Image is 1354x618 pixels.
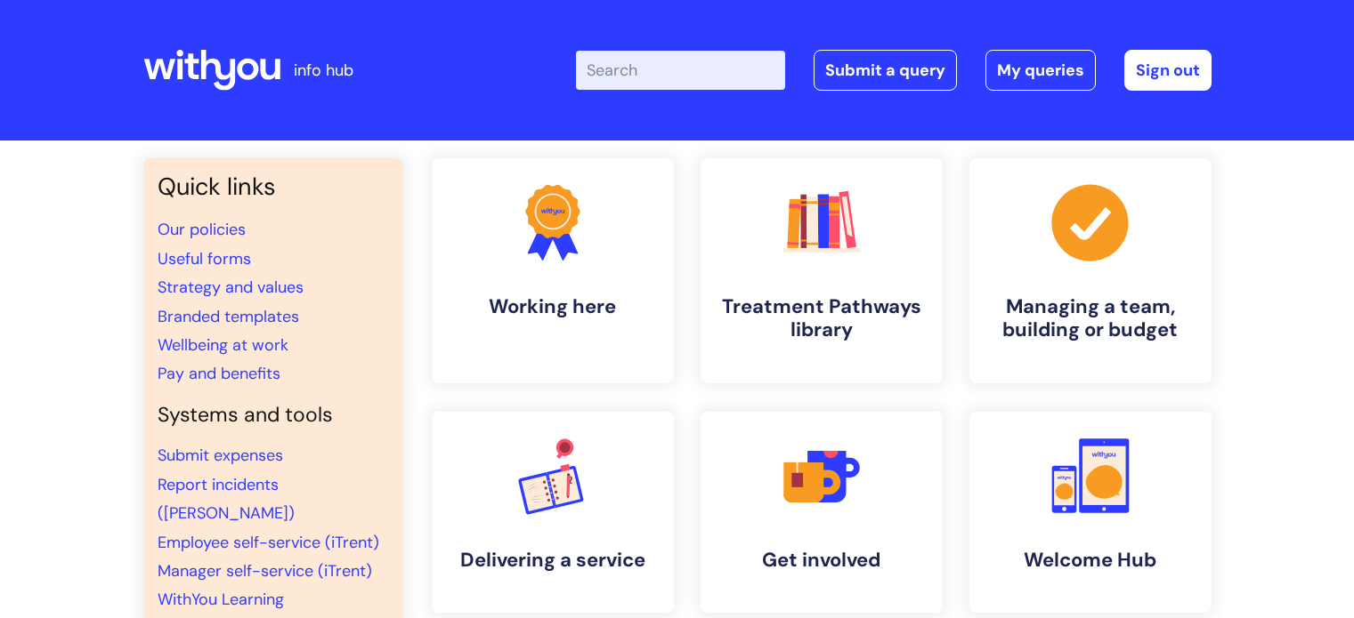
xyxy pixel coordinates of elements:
a: WithYou Learning [158,589,284,610]
a: Report incidents ([PERSON_NAME]) [158,474,295,524]
a: Treatment Pathways library [701,158,943,383]
a: Submit expenses [158,445,283,466]
a: Branded templates [158,306,299,327]
a: Sign out [1124,50,1212,91]
h4: Get involved [715,549,928,572]
h4: Working here [446,295,660,318]
a: Employee self-service (iTrent) [158,532,379,553]
input: Search [576,51,785,90]
h4: Delivering a service [446,549,660,572]
a: Get involved [701,412,943,613]
h4: Managing a team, building or budget [984,295,1197,342]
a: Submit a query [814,50,957,91]
p: info hub [294,56,353,84]
a: Working here [432,158,674,383]
div: | - [576,50,1212,91]
a: Useful forms [158,248,251,269]
h4: Treatment Pathways library [715,295,928,342]
a: Pay and benefits [158,363,280,384]
a: Welcome Hub [969,412,1212,613]
h4: Welcome Hub [984,549,1197,572]
a: My queries [985,50,1096,91]
a: Wellbeing at work [158,334,288,356]
a: Delivering a service [432,412,674,613]
h4: Systems and tools [158,403,389,428]
h3: Quick links [158,173,389,201]
a: Strategy and values [158,277,304,298]
a: Managing a team, building or budget [969,158,1212,383]
a: Our policies [158,219,246,240]
a: Manager self-service (iTrent) [158,560,372,582]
